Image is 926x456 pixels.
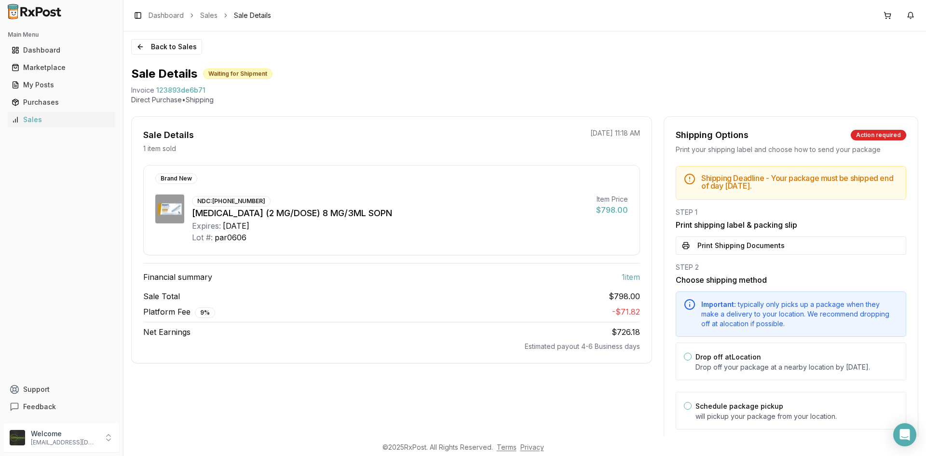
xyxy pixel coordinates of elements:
[143,290,180,302] span: Sale Total
[596,204,628,216] div: $798.00
[23,402,56,412] span: Feedback
[31,439,98,446] p: [EMAIL_ADDRESS][DOMAIN_NAME]
[4,60,119,75] button: Marketplace
[156,85,205,95] span: 123893de6b71
[596,194,628,204] div: Item Price
[215,232,246,243] div: par0606
[131,66,197,82] h1: Sale Details
[12,45,111,55] div: Dashboard
[695,362,898,372] p: Drop off your package at a nearby location by [DATE] .
[4,381,119,398] button: Support
[590,128,640,138] p: [DATE] 11:18 AM
[8,94,115,111] a: Purchases
[12,63,111,72] div: Marketplace
[520,443,544,451] a: Privacy
[192,207,588,220] div: [MEDICAL_DATA] (2 MG/DOSE) 8 MG/3ML SOPN
[676,207,906,217] div: STEP 1
[155,194,184,223] img: Ozempic (2 MG/DOSE) 8 MG/3ML SOPN
[612,307,640,317] span: - $71.82
[676,236,906,255] button: Print Shipping Documents
[8,41,115,59] a: Dashboard
[31,429,98,439] p: Welcome
[676,263,906,272] div: STEP 2
[131,85,154,95] div: Invoice
[851,130,906,140] div: Action required
[676,219,906,231] h3: Print shipping label & packing slip
[149,11,184,20] a: Dashboard
[203,69,272,79] div: Waiting for Shipment
[143,271,212,283] span: Financial summary
[223,220,249,232] div: [DATE]
[609,290,640,302] span: $798.00
[4,4,66,19] img: RxPost Logo
[8,59,115,76] a: Marketplace
[676,274,906,286] h3: Choose shipping method
[4,398,119,415] button: Feedback
[695,402,783,410] label: Schedule package pickup
[4,77,119,93] button: My Posts
[8,76,115,94] a: My Posts
[192,196,271,207] div: NDC: [PHONE_NUMBER]
[701,300,736,308] span: Important:
[695,412,898,421] p: will pickup your package from your location.
[4,95,119,110] button: Purchases
[497,443,517,451] a: Terms
[143,326,191,338] span: Net Earnings
[12,115,111,124] div: Sales
[612,327,640,337] span: $726.18
[4,112,119,127] button: Sales
[155,173,197,184] div: Brand New
[195,307,215,318] div: 9 %
[192,220,221,232] div: Expires:
[143,306,215,318] span: Platform Fee
[143,342,640,351] div: Estimated payout 4-6 Business days
[149,11,271,20] nav: breadcrumb
[676,145,906,154] div: Print your shipping label and choose how to send your package
[143,144,176,153] p: 1 item sold
[192,232,213,243] div: Lot #:
[131,95,918,105] p: Direct Purchase • Shipping
[695,353,761,361] label: Drop off at Location
[701,174,898,190] h5: Shipping Deadline - Your package must be shipped end of day [DATE] .
[12,97,111,107] div: Purchases
[8,111,115,128] a: Sales
[4,42,119,58] button: Dashboard
[131,39,202,55] button: Back to Sales
[200,11,218,20] a: Sales
[12,80,111,90] div: My Posts
[8,31,115,39] h2: Main Menu
[701,300,898,329] div: typically only picks up a package when they make a delivery to your location. We recommend droppi...
[893,423,916,446] div: Open Intercom Messenger
[676,128,749,142] div: Shipping Options
[10,430,25,445] img: User avatar
[234,11,271,20] span: Sale Details
[143,128,194,142] div: Sale Details
[622,271,640,283] span: 1 item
